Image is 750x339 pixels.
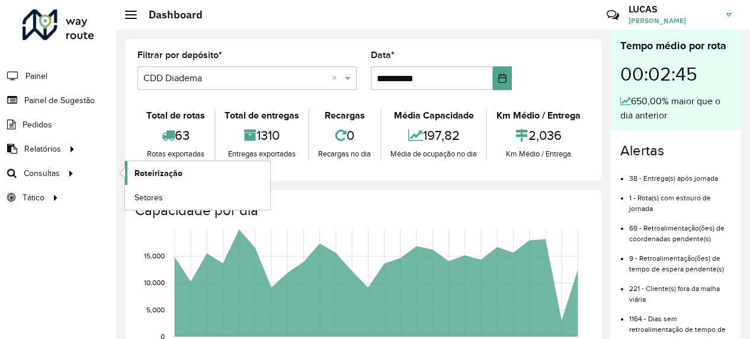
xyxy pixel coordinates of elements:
span: Relatórios [24,143,61,155]
div: Tempo médio por rota [620,38,732,54]
span: Consultas [24,167,60,180]
text: 10,000 [144,279,165,287]
div: Entregas exportadas [219,148,306,160]
span: Tático [23,191,44,204]
h4: Capacidade por dia [135,202,589,219]
span: Painel [25,70,47,82]
div: 650,00% maior que o dia anterior [620,94,732,123]
div: Rotas exportadas [140,148,211,160]
div: 0 [312,123,377,148]
li: 221 - Cliente(s) fora da malha viária [629,274,732,305]
button: Choose Date [493,66,512,90]
li: 69 - Retroalimentação(ões) de coordenadas pendente(s) [629,214,732,244]
a: Roteirização [125,161,270,185]
div: 00:02:45 [620,54,732,94]
h3: LUCAS [629,4,717,15]
div: 1310 [219,123,306,148]
span: Clear all [332,71,342,85]
div: Km Médio / Entrega [490,148,586,160]
span: Painel de Sugestão [24,94,95,107]
li: 1 - Rota(s) com estouro de jornada [629,184,732,214]
h2: Dashboard [137,8,203,21]
span: [PERSON_NAME] [629,15,717,26]
div: Recargas no dia [312,148,377,160]
li: 9 - Retroalimentação(ões) de tempo de espera pendente(s) [629,244,732,274]
div: Km Médio / Entrega [490,108,586,123]
a: Setores [125,186,270,209]
label: Filtrar por depósito [137,48,222,62]
li: 38 - Entrega(s) após jornada [629,164,732,184]
div: Total de entregas [219,108,306,123]
span: Setores [134,191,163,204]
text: 15,000 [144,252,165,260]
label: Data [371,48,395,62]
a: Contato Rápido [600,2,626,28]
div: 2,036 [490,123,586,148]
text: 5,000 [146,306,165,314]
div: 197,82 [384,123,483,148]
div: Média de ocupação no dia [384,148,483,160]
div: 63 [140,123,211,148]
div: Média Capacidade [384,108,483,123]
div: Total de rotas [140,108,211,123]
span: Pedidos [23,119,52,131]
h4: Alertas [620,142,732,159]
span: Roteirização [134,167,182,180]
div: Recargas [312,108,377,123]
